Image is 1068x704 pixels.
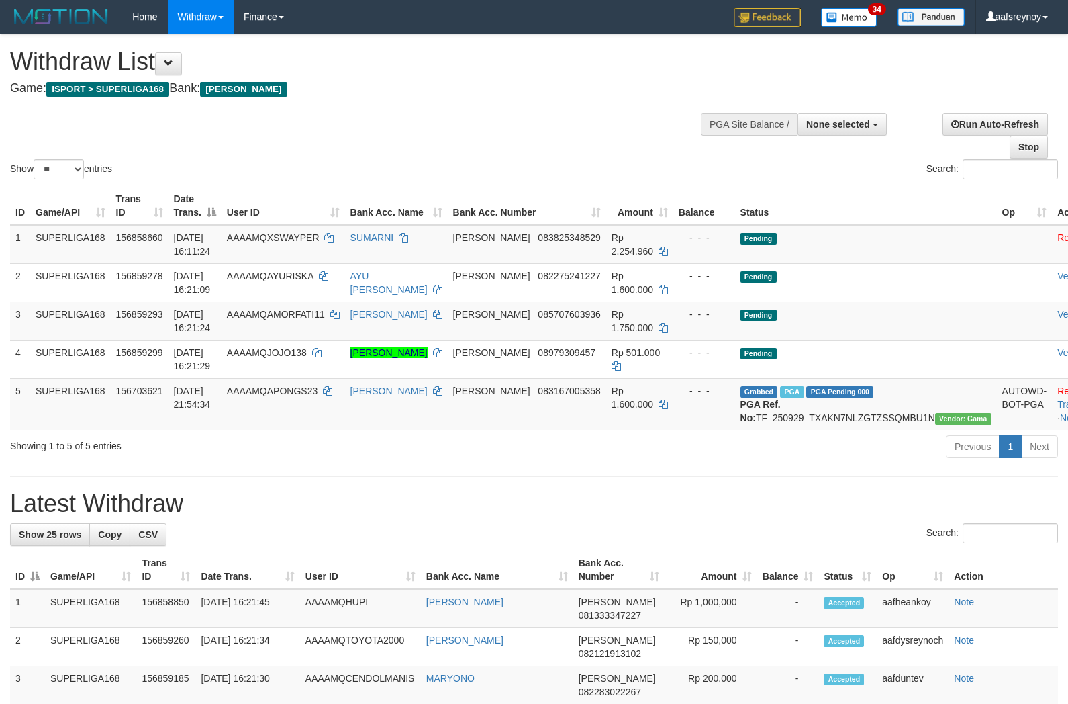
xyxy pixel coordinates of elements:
span: [PERSON_NAME] [200,82,287,97]
span: [DATE] 16:21:09 [174,271,211,295]
span: Rp 1.600.000 [612,271,653,295]
span: Pending [740,271,777,283]
span: [PERSON_NAME] [453,347,530,358]
span: Copy 085707603936 to clipboard [538,309,600,320]
a: [PERSON_NAME] [350,309,428,320]
span: Rp 2.254.960 [612,232,653,257]
span: [DATE] 16:21:29 [174,347,211,371]
label: Search: [926,523,1058,543]
a: Show 25 rows [10,523,90,546]
a: 1 [999,435,1022,458]
th: Status [735,187,997,225]
span: 156703621 [116,386,163,396]
span: Rp 1.600.000 [612,386,653,410]
a: Note [954,673,974,684]
span: Copy 08979309457 to clipboard [538,347,595,358]
img: MOTION_logo.png [10,7,112,27]
span: AAAAMQAPONGS23 [227,386,318,396]
span: 156859299 [116,347,163,358]
a: AYU [PERSON_NAME] [350,271,428,295]
td: SUPERLIGA168 [45,589,136,628]
span: None selected [806,119,870,130]
td: 3 [10,302,30,340]
td: 156858850 [136,589,195,628]
input: Search: [963,523,1058,543]
td: SUPERLIGA168 [30,340,111,378]
td: [DATE] 16:21:34 [195,628,299,666]
td: AAAAMQTOYOTA2000 [300,628,421,666]
th: Game/API: activate to sort column ascending [30,187,111,225]
td: 156859260 [136,628,195,666]
td: aafheankoy [877,589,949,628]
th: Balance [673,187,735,225]
span: [PERSON_NAME] [453,271,530,281]
a: MARYONO [426,673,475,684]
div: - - - [679,231,730,245]
td: - [757,589,819,628]
a: CSV [130,523,166,546]
a: Previous [946,435,1000,458]
th: ID: activate to sort column descending [10,551,45,589]
span: [PERSON_NAME] [453,309,530,320]
th: Date Trans.: activate to sort column ascending [195,551,299,589]
span: Copy 083167005358 to clipboard [538,386,600,396]
span: Pending [740,233,777,245]
span: [DATE] 16:21:24 [174,309,211,333]
th: Op: activate to sort column ascending [877,551,949,589]
span: Pending [740,348,777,359]
label: Show entries [10,159,112,179]
span: 156858660 [116,232,163,243]
a: [PERSON_NAME] [350,347,428,358]
span: 34 [868,3,886,15]
a: [PERSON_NAME] [426,597,503,607]
th: Amount: activate to sort column ascending [665,551,757,589]
input: Search: [963,159,1058,179]
a: Note [954,597,974,607]
th: Status: activate to sort column ascending [818,551,877,589]
a: Note [954,635,974,646]
th: Bank Acc. Name: activate to sort column ascending [421,551,573,589]
span: Copy 082275241227 to clipboard [538,271,600,281]
td: SUPERLIGA168 [45,628,136,666]
td: SUPERLIGA168 [30,378,111,430]
th: Action [949,551,1058,589]
th: Amount: activate to sort column ascending [606,187,673,225]
div: - - - [679,346,730,359]
span: [PERSON_NAME] [579,597,656,607]
span: [PERSON_NAME] [579,673,656,684]
a: Copy [89,523,130,546]
span: [PERSON_NAME] [453,232,530,243]
span: [PERSON_NAME] [579,635,656,646]
th: Trans ID: activate to sort column ascending [136,551,195,589]
th: Game/API: activate to sort column ascending [45,551,136,589]
span: CSV [138,529,158,540]
span: Pending [740,310,777,321]
h1: Withdraw List [10,48,699,75]
td: AUTOWD-BOT-PGA [997,378,1053,430]
span: Copy 082283022267 to clipboard [579,687,641,697]
span: [PERSON_NAME] [453,386,530,396]
a: [PERSON_NAME] [350,386,428,396]
td: 1 [10,589,45,628]
span: AAAAMQAMORFATI11 [227,309,325,320]
td: SUPERLIGA168 [30,302,111,340]
h4: Game: Bank: [10,82,699,95]
span: Accepted [824,674,864,685]
span: 156859278 [116,271,163,281]
td: SUPERLIGA168 [30,263,111,302]
th: Bank Acc. Number: activate to sort column ascending [448,187,606,225]
td: 1 [10,225,30,264]
span: Copy 082121913102 to clipboard [579,648,641,659]
th: User ID: activate to sort column ascending [300,551,421,589]
td: 4 [10,340,30,378]
span: AAAAMQXSWAYPER [227,232,320,243]
span: Vendor URL: https://trx31.1velocity.biz [935,413,991,425]
label: Search: [926,159,1058,179]
span: ISPORT > SUPERLIGA168 [46,82,169,97]
b: PGA Ref. No: [740,399,781,423]
span: PGA Pending [806,386,873,398]
td: Rp 1,000,000 [665,589,757,628]
select: Showentries [34,159,84,179]
th: ID [10,187,30,225]
th: Balance: activate to sort column ascending [757,551,819,589]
